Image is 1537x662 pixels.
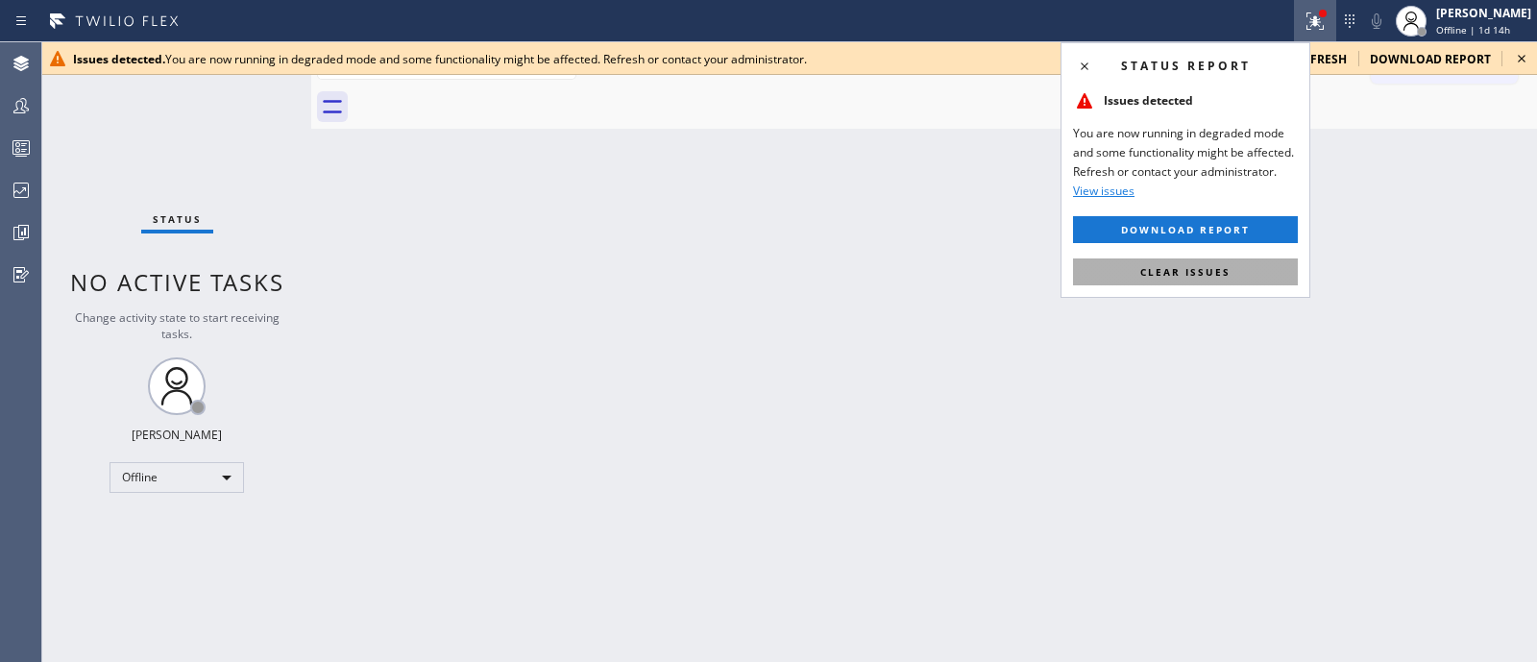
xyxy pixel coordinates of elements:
span: No active tasks [70,266,284,298]
button: Mute [1363,8,1390,35]
b: Issues detected. [73,51,165,67]
span: refresh [1296,51,1347,67]
span: Change activity state to start receiving tasks. [75,309,280,342]
span: Status [153,212,202,226]
span: Offline | 1d 14h [1436,23,1510,37]
div: [PERSON_NAME] [132,427,222,443]
span: download report [1370,51,1491,67]
div: You are now running in degraded mode and some functionality might be affected. Refresh or contact... [73,51,1281,67]
div: Offline [110,462,244,493]
div: [PERSON_NAME] [1436,5,1531,21]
